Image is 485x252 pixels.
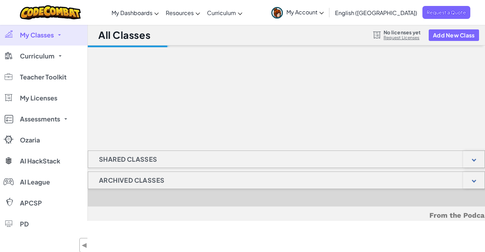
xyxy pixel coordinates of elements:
[98,28,150,42] h1: All Classes
[20,5,81,20] img: CodeCombat logo
[108,3,162,22] a: My Dashboards
[20,32,54,38] span: My Classes
[81,240,87,250] span: ◀
[20,74,66,80] span: Teacher Toolkit
[268,1,327,23] a: My Account
[20,116,60,122] span: Assessments
[88,150,168,168] h1: Shared Classes
[162,3,204,22] a: Resources
[384,29,421,35] span: No licenses yet
[20,158,60,164] span: AI HackStack
[422,6,470,19] a: Request a Quote
[20,137,40,143] span: Ozaria
[384,35,421,41] a: Request Licenses
[335,9,417,16] span: English ([GEOGRAPHIC_DATA])
[20,53,55,59] span: Curriculum
[286,8,324,16] span: My Account
[204,3,246,22] a: Curriculum
[166,9,194,16] span: Resources
[88,171,175,189] h1: Archived Classes
[20,95,57,101] span: My Licenses
[429,29,479,41] button: Add New Class
[271,7,283,19] img: avatar
[207,9,236,16] span: Curriculum
[331,3,421,22] a: English ([GEOGRAPHIC_DATA])
[20,179,50,185] span: AI League
[112,9,152,16] span: My Dashboards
